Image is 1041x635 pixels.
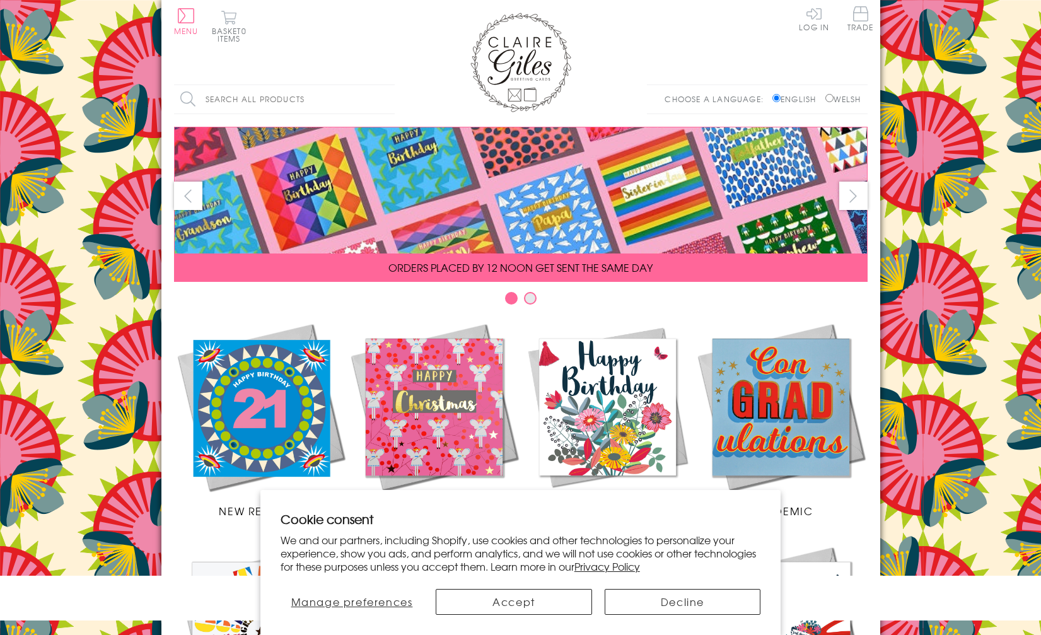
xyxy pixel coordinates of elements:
[174,8,199,35] button: Menu
[574,559,640,574] a: Privacy Policy
[470,13,571,112] img: Claire Giles Greetings Cards
[174,182,202,210] button: prev
[174,25,199,37] span: Menu
[281,589,423,615] button: Manage preferences
[281,533,761,573] p: We and our partners, including Shopify, use cookies and other technologies to personalize your ex...
[505,292,518,305] button: Carousel Page 1 (Current Slide)
[219,503,301,518] span: New Releases
[825,93,861,105] label: Welsh
[382,85,395,114] input: Search
[524,292,537,305] button: Carousel Page 2
[847,6,874,33] a: Trade
[291,594,413,609] span: Manage preferences
[388,260,653,275] span: ORDERS PLACED BY 12 NOON GET SENT THE SAME DAY
[218,25,247,44] span: 0 items
[174,320,347,518] a: New Releases
[174,85,395,114] input: Search all products
[772,94,781,102] input: English
[174,291,868,311] div: Carousel Pagination
[799,6,829,31] a: Log In
[825,94,834,102] input: Welsh
[772,93,822,105] label: English
[521,320,694,518] a: Birthdays
[605,589,761,615] button: Decline
[665,93,770,105] p: Choose a language:
[212,10,247,42] button: Basket0 items
[694,320,868,518] a: Academic
[847,6,874,31] span: Trade
[436,589,592,615] button: Accept
[281,510,761,528] h2: Cookie consent
[347,320,521,518] a: Christmas
[839,182,868,210] button: next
